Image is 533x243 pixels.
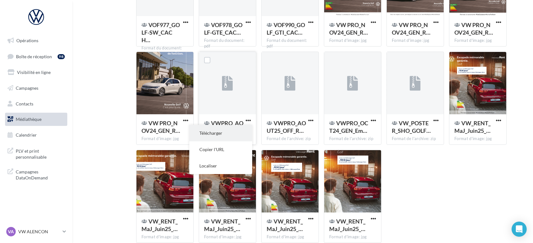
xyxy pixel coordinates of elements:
div: Format de l'archive: zip [267,136,314,142]
button: Copier l'URL [189,141,252,158]
button: Localiser [189,158,252,174]
div: Format du document: pdf [142,45,188,57]
div: Format du document: pdf [204,38,251,49]
div: Format du document: pdf [267,38,314,49]
a: Contacts [4,97,69,110]
div: Format d'image: jpg [267,234,314,240]
span: Boîte de réception [16,54,52,59]
span: VW PRO_NOV24_GEN_RS_NlleGolf_STORY [142,120,180,134]
div: Format de l'archive: zip [392,136,439,142]
span: Opérations [16,38,38,43]
span: Médiathèque [16,116,42,122]
a: PLV et print personnalisable [4,144,69,163]
a: Opérations [4,34,69,47]
span: Campagnes [16,85,38,91]
a: VA VW ALENCON [5,226,67,238]
span: VW PRO_NOV24_GEN_RS_NlleGolf_GMB [392,21,430,36]
span: VW_RENT_MaJ_Juin25_RS_Golf_CARRE [454,120,491,134]
div: Format d'image: jpg [204,234,251,240]
span: Contacts [16,101,33,106]
a: Campagnes DataOnDemand [4,165,69,184]
span: VW_RENT_MaJ_Juin25_RS_Golf_GMB_720x720px [204,218,240,232]
span: VW PRO_NOV24_GEN_RS_NlleGolf_GMB_720x720p [454,21,493,36]
a: Médiathèque [4,113,69,126]
div: Format d'image: jpg [329,234,376,240]
span: VW PRO_NOV24_GEN_RS_NlleGolf_CARRE [329,21,368,36]
span: VW_RENT_MaJ_Juin25_RS_Golf_INSTA [267,218,303,232]
a: Boîte de réception98 [4,50,69,63]
div: Format d'image: jpg [454,136,501,142]
div: Format d'image: jpg [142,234,188,240]
a: Calendrier [4,128,69,142]
p: VW ALENCON [18,229,60,235]
span: Calendrier [16,132,37,138]
a: Campagnes [4,82,69,95]
button: Télécharger [189,125,252,141]
span: VWPRO_AOUT25_OFF_RS_Golf [267,120,306,134]
div: Open Intercom Messenger [512,222,527,237]
span: VWPRO_AOUT25_OFF_Email_Golf [204,120,243,134]
div: Format d'image: jpg [142,136,188,142]
span: VOF990_GOLF_GTI_CACHEPLAQUE_520X110_HD [267,21,305,36]
span: VWPRO_OCT24_GEN_Email_Nlle Golf [329,120,368,134]
div: Format d'image: jpg [329,38,376,43]
span: Campagnes DataOnDemand [16,167,65,181]
div: Format d'image: jpg [392,38,439,43]
span: VW_RENT_MaJ_Juin25_RS_Golf_GMB [142,218,178,232]
div: Format d'image: jpg [454,38,501,43]
div: 98 [58,54,65,59]
span: VOF977_GOLF-SW_CACHE-PLAQUE_Oct19_520x110_HD [142,21,180,43]
a: Visibilité en ligne [4,66,69,79]
span: VW_POSTER_SHO_GOLF-GTI_120x80_HD.pdf [392,120,431,134]
span: Visibilité en ligne [17,70,51,75]
span: VW_RENT_MaJ_Juin25_RS_Golf_STORY [329,218,365,232]
span: VOF978_GOLF-GTE_CACHE-PLAQUE_Oct19_520x110_HD [204,21,242,36]
span: PLV et print personnalisable [16,147,65,160]
span: VA [8,229,14,235]
div: Format de l'archive: zip [329,136,376,142]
